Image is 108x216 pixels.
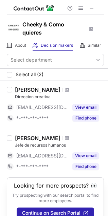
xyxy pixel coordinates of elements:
button: Reveal Button [72,104,99,111]
span: Decision makers [41,43,73,48]
span: [EMAIL_ADDRESS][DOMAIN_NAME] [16,104,68,110]
header: Looking for more prospects? 👀 [14,182,97,189]
button: Reveal Button [72,152,99,159]
img: ContactOut v5.3.10 [14,4,54,12]
button: Reveal Button [72,163,99,170]
h1: Cheeky & Como quieres [22,20,84,37]
div: [PERSON_NAME] [15,86,60,93]
span: Continue on Search Portal [22,210,80,216]
span: About [15,43,26,48]
div: Select department [11,57,52,63]
div: Jefe de recursos humanos [15,142,104,148]
span: Select all (2) [16,72,43,77]
img: 547cebf60fdfb082bd210e2f183f345b [7,21,20,34]
span: [EMAIL_ADDRESS][DOMAIN_NAME] [16,153,68,159]
p: Try prospecting with our search portal to find more employees. [12,193,99,203]
span: Similar [88,43,101,48]
button: Reveal Button [72,115,99,122]
div: Direccion creativa [15,94,104,100]
div: [PERSON_NAME] [15,135,60,142]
